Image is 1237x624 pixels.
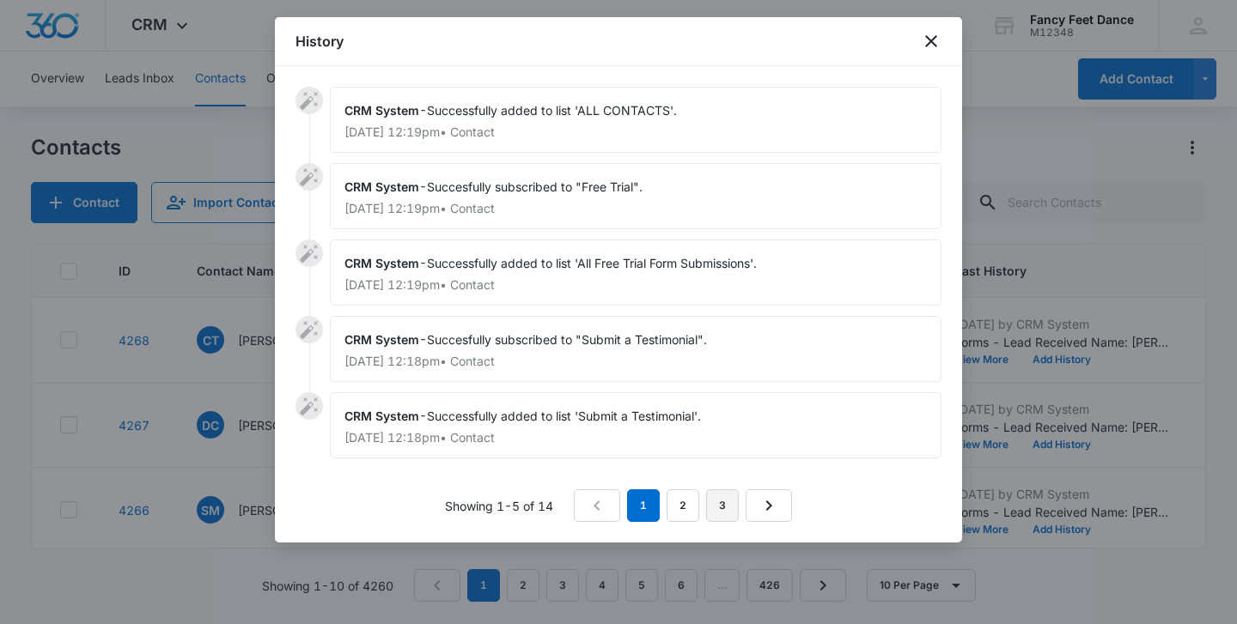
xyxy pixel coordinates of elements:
[344,332,419,347] span: CRM System
[574,489,792,522] nav: Pagination
[627,489,660,522] em: 1
[344,355,927,367] p: [DATE] 12:18pm • Contact
[344,409,419,423] span: CRM System
[667,489,699,522] a: Page 2
[330,87,941,153] div: -
[706,489,739,522] a: Page 3
[344,256,419,270] span: CRM System
[296,31,344,51] h1: History
[344,179,419,194] span: CRM System
[427,179,643,194] span: Succesfully subscribed to "Free Trial".
[344,279,927,291] p: [DATE] 12:19pm • Contact
[427,103,677,118] span: Successfully added to list 'ALL CONTACTS'.
[344,126,927,138] p: [DATE] 12:19pm • Contact
[330,392,941,458] div: -
[330,163,941,229] div: -
[921,31,941,51] button: close
[427,256,757,270] span: Successfully added to list 'All Free Trial Form Submissions'.
[427,409,701,423] span: Successfully added to list 'Submit a Testimonial'.
[344,432,927,444] p: [DATE] 12:18pm • Contact
[330,239,941,306] div: -
[330,316,941,382] div: -
[344,203,927,215] p: [DATE] 12:19pm • Contact
[445,497,553,515] p: Showing 1-5 of 14
[427,332,707,347] span: Succesfully subscribed to "Submit a Testimonial".
[746,489,792,522] a: Next Page
[344,103,419,118] span: CRM System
